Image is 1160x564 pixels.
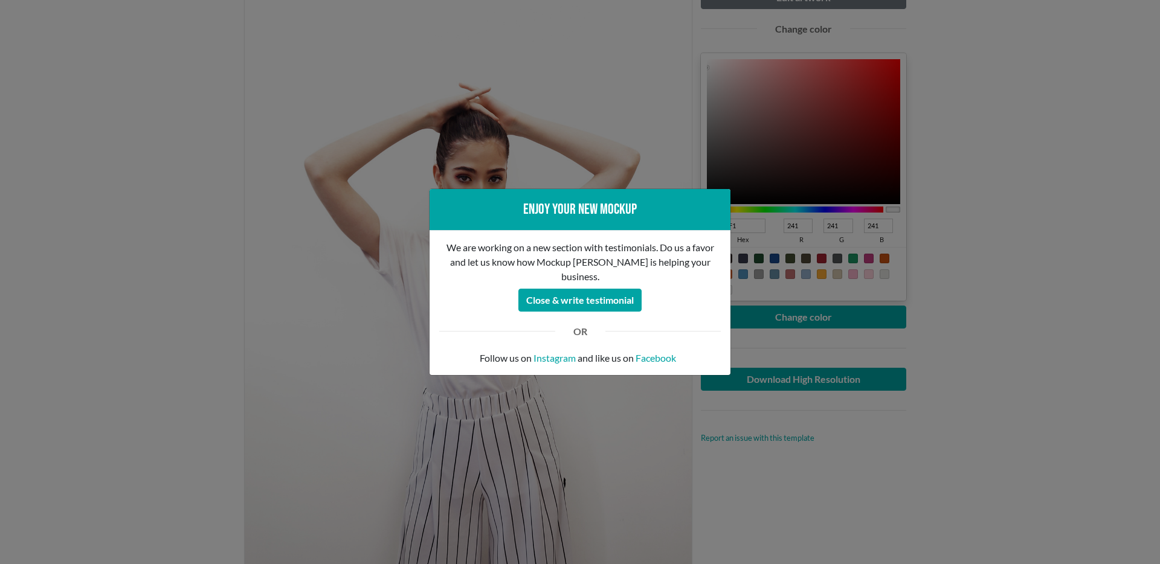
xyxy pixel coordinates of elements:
[564,324,596,339] div: OR
[439,240,721,284] p: We are working on a new section with testimonials. Do us a favor and let us know how Mockup [PERS...
[518,290,642,302] a: Close & write testimonial
[439,199,721,220] div: Enjoy your new mockup
[518,289,642,312] button: Close & write testimonial
[533,351,576,365] a: Instagram
[439,351,721,365] p: Follow us on and like us on
[636,351,676,365] a: Facebook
